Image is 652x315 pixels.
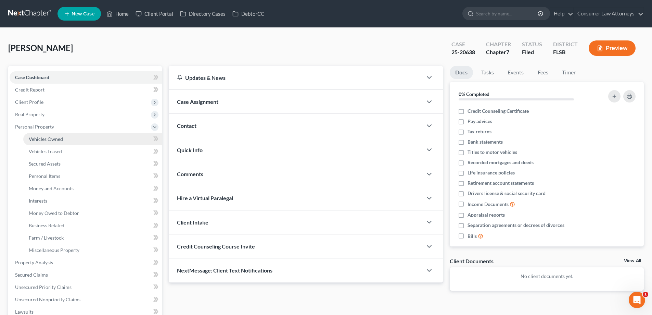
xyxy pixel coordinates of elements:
[624,258,641,263] a: View All
[23,145,162,158] a: Vehicles Leased
[15,284,72,290] span: Unsecured Priority Claims
[459,91,489,97] strong: 0% Completed
[10,84,162,96] a: Credit Report
[177,8,229,20] a: Directory Cases
[29,185,74,191] span: Money and Accounts
[468,118,492,125] span: Pay advices
[468,169,515,176] span: Life insurance policies
[522,48,542,56] div: Filed
[15,87,44,93] span: Credit Report
[29,235,64,241] span: Farm / Livestock
[506,49,509,55] span: 7
[15,74,49,80] span: Case Dashboard
[177,122,196,129] span: Contact
[177,267,272,274] span: NextMessage: Client Text Notifications
[532,66,554,79] a: Fees
[553,40,578,48] div: District
[10,71,162,84] a: Case Dashboard
[23,232,162,244] a: Farm / Livestock
[29,161,61,167] span: Secured Assets
[643,292,648,297] span: 1
[15,272,48,278] span: Secured Claims
[502,66,529,79] a: Events
[589,40,636,56] button: Preview
[8,43,73,53] span: [PERSON_NAME]
[10,293,162,306] a: Unsecured Nonpriority Claims
[468,180,534,186] span: Retirement account statements
[476,66,499,79] a: Tasks
[15,99,43,105] span: Client Profile
[23,219,162,232] a: Business Related
[15,259,53,265] span: Property Analysis
[177,147,203,153] span: Quick Info
[557,66,581,79] a: Timer
[468,128,491,135] span: Tax returns
[29,210,79,216] span: Money Owed to Debtor
[10,281,162,293] a: Unsecured Priority Claims
[177,98,218,105] span: Case Assignment
[23,158,162,170] a: Secured Assets
[486,48,511,56] div: Chapter
[455,273,638,280] p: No client documents yet.
[177,195,233,201] span: Hire a Virtual Paralegal
[468,211,505,218] span: Appraisal reports
[450,66,473,79] a: Docs
[29,198,47,204] span: Interests
[132,8,177,20] a: Client Portal
[468,222,564,229] span: Separation agreements or decrees of divorces
[177,74,414,81] div: Updates & News
[468,138,503,145] span: Bank statements
[23,170,162,182] a: Personal Items
[468,233,477,240] span: Bills
[10,269,162,281] a: Secured Claims
[72,11,94,16] span: New Case
[574,8,643,20] a: Consumer Law Attorneys
[550,8,573,20] a: Help
[451,48,475,56] div: 25-20638
[229,8,268,20] a: DebtorCC
[23,182,162,195] a: Money and Accounts
[23,244,162,256] a: Miscellaneous Property
[468,108,529,114] span: Credit Counseling Certificate
[23,133,162,145] a: Vehicles Owned
[629,292,645,308] iframe: Intercom live chat
[29,173,60,179] span: Personal Items
[29,222,64,228] span: Business Related
[15,296,80,302] span: Unsecured Nonpriority Claims
[476,7,539,20] input: Search by name...
[451,40,475,48] div: Case
[10,256,162,269] a: Property Analysis
[468,149,517,156] span: Titles to motor vehicles
[486,40,511,48] div: Chapter
[468,201,509,208] span: Income Documents
[553,48,578,56] div: FLSB
[29,247,79,253] span: Miscellaneous Property
[23,195,162,207] a: Interests
[522,40,542,48] div: Status
[15,111,44,117] span: Real Property
[450,257,494,265] div: Client Documents
[468,159,534,166] span: Recorded mortgages and deeds
[15,124,54,130] span: Personal Property
[468,190,546,197] span: Drivers license & social security card
[177,219,208,226] span: Client Intake
[29,148,62,154] span: Vehicles Leased
[177,243,255,250] span: Credit Counseling Course Invite
[29,136,63,142] span: Vehicles Owned
[177,171,203,177] span: Comments
[103,8,132,20] a: Home
[15,309,34,315] span: Lawsuits
[23,207,162,219] a: Money Owed to Debtor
